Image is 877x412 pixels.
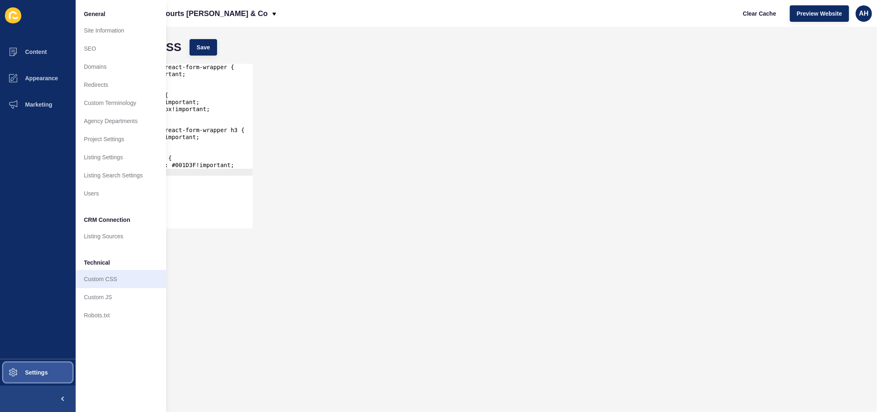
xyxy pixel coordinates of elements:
[76,130,166,148] a: Project Settings
[76,227,166,245] a: Listing Sources
[76,58,166,76] a: Domains
[790,5,849,22] button: Preview Website
[736,5,783,22] button: Clear Cache
[190,39,217,56] button: Save
[743,9,776,18] span: Clear Cache
[76,112,166,130] a: Agency Departments
[76,270,166,288] a: Custom CSS
[76,148,166,166] a: Listing Settings
[84,216,130,224] span: CRM Connection
[76,166,166,184] a: Listing Search Settings
[797,9,842,18] span: Preview Website
[76,76,166,94] a: Redirects
[859,9,868,18] span: AH
[76,184,166,203] a: Users
[76,94,166,112] a: Custom Terminology
[84,258,110,267] span: Technical
[76,40,166,58] a: SEO
[76,21,166,40] a: Site Information
[76,306,166,324] a: Robots.txt
[197,43,210,51] span: Save
[81,3,268,24] p: [PERSON_NAME] - Harcourts [PERSON_NAME] & Co
[76,288,166,306] a: Custom JS
[84,10,105,18] span: General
